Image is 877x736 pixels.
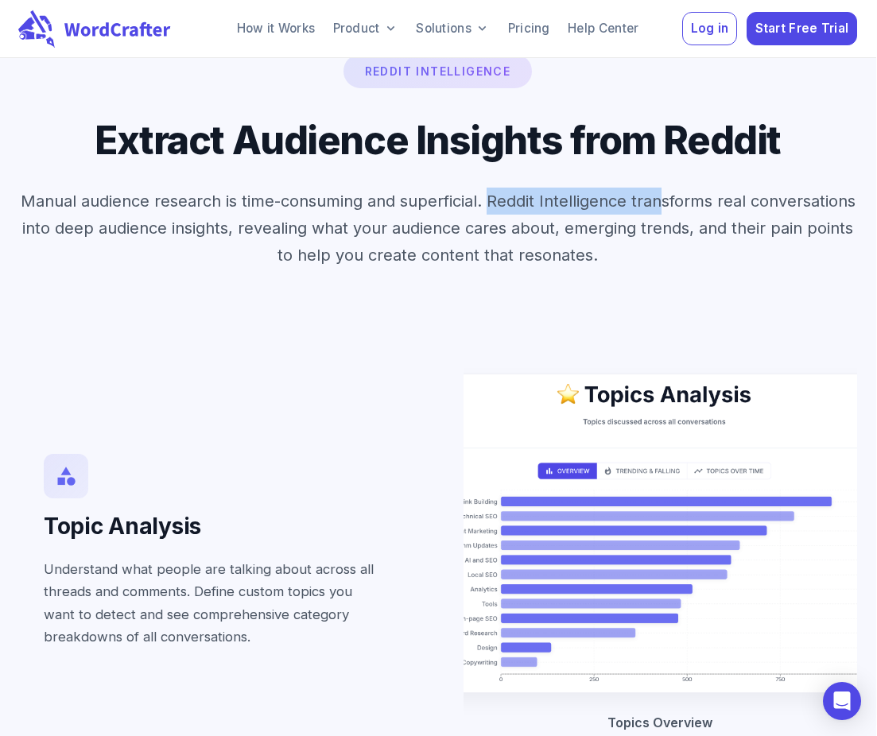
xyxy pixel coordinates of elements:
div: Open Intercom Messenger [823,682,861,720]
button: Start Free Trial [747,12,857,46]
h2: Extract Audience Insights from Reddit [18,101,857,162]
span: Log in [691,18,729,40]
p: Reddit Intelligence [346,56,530,86]
button: Log in [682,12,737,46]
a: Solutions [410,13,495,45]
span: Start Free Trial [755,18,849,40]
p: Manual audience research is time-consuming and superficial. Reddit Intelligence transforms real c... [18,188,857,269]
h4: Topic Analysis [44,511,387,542]
a: Pricing [502,13,556,45]
a: How it Works [231,13,320,45]
p: Understand what people are talking about across all threads and comments. Define custom topics yo... [44,558,387,649]
a: Help Center [562,13,645,45]
a: Product [327,13,404,45]
p: Topics Overview [607,713,712,732]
